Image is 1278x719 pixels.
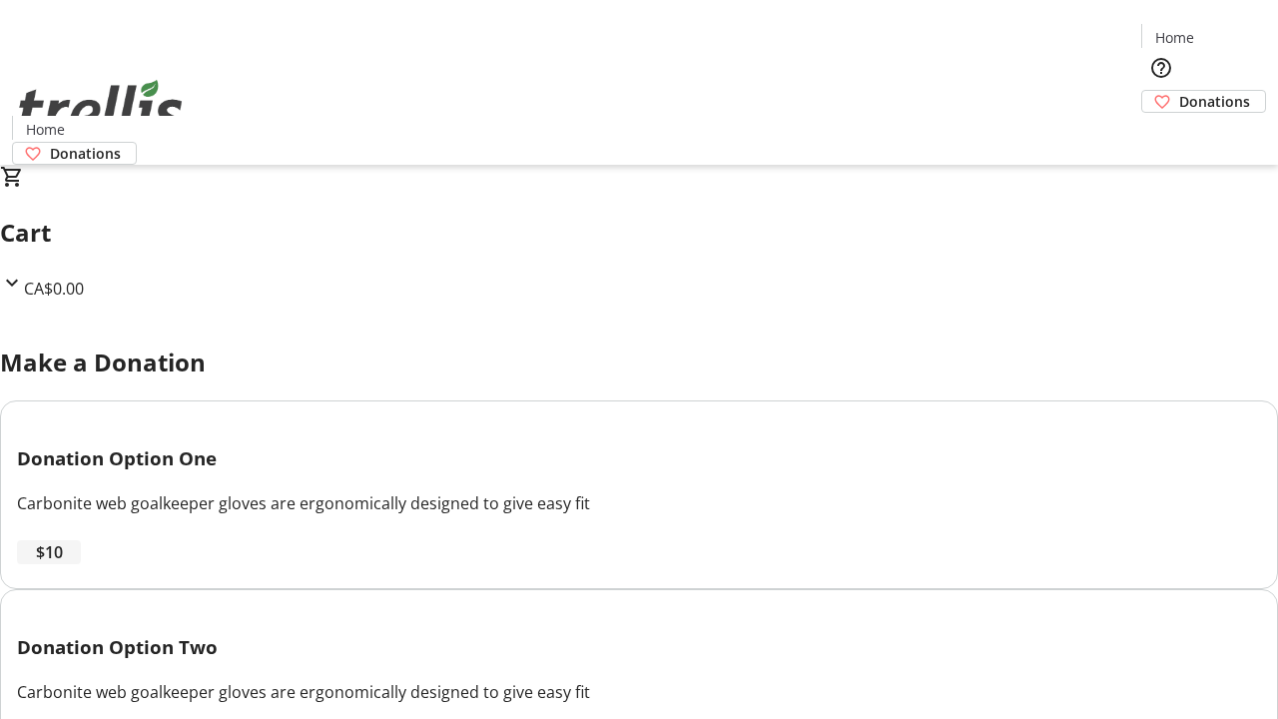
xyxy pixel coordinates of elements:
span: Home [26,119,65,140]
span: $10 [36,540,63,564]
span: CA$0.00 [24,278,84,300]
span: Donations [1179,91,1250,112]
img: Orient E2E Organization FzGrlmkBDC's Logo [12,58,190,158]
a: Donations [1141,90,1266,113]
button: Help [1141,48,1181,88]
h3: Donation Option Two [17,633,1261,661]
h3: Donation Option One [17,444,1261,472]
a: Home [1142,27,1206,48]
span: Home [1155,27,1194,48]
button: $10 [17,540,81,564]
a: Donations [12,142,137,165]
div: Carbonite web goalkeeper gloves are ergonomically designed to give easy fit [17,491,1261,515]
button: Cart [1141,113,1181,153]
div: Carbonite web goalkeeper gloves are ergonomically designed to give easy fit [17,680,1261,704]
span: Donations [50,143,121,164]
a: Home [13,119,77,140]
